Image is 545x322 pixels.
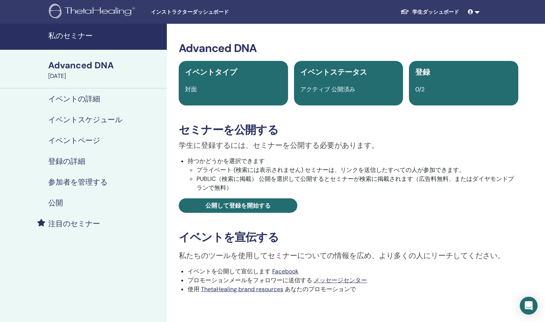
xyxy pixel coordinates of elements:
[185,67,237,77] span: イベントタイプ
[48,178,108,186] h4: 参加者を管理する
[179,250,518,261] p: 私たちのツールを使用してセミナーについての情報を広め、より多くの人にリーチしてください。
[188,285,518,294] li: 使用 あなたのプロモーションで
[48,115,122,124] h4: イベントスケジュール
[179,140,518,151] p: 学生に登録するには、セミナーを公開する必要があります。
[48,94,100,103] h4: イベントの詳細
[48,219,100,228] h4: 注目のセミナー
[48,31,162,40] h4: 私のセミナー
[188,267,518,276] li: イベントを公開して宣伝します
[201,285,283,293] a: ThetaHealing brand resources
[314,276,367,284] a: メッセージセンター
[394,5,465,19] a: 学生ダッシュボード
[300,85,355,93] span: アクティブ 公開済み
[179,123,518,137] h3: セミナーを公開する
[400,9,409,15] img: graduation-cap-white.svg
[48,59,162,72] div: Advanced DNA
[196,166,518,175] li: プライベート (検索には表示されません) セミナーは、リンクを送信したすべての人が参加できます。
[48,136,100,145] h4: イベントページ
[205,202,271,209] span: 公開して登録を開始する
[49,4,138,20] img: logo.png
[179,42,518,55] h3: Advanced DNA
[179,231,518,244] h3: イベントを宣伝する
[188,157,518,192] li: 持つかどうかを選択できます
[415,85,425,93] span: 0/2
[151,8,262,16] span: インストラクターダッシュボード
[520,297,538,315] div: Open Intercom Messenger
[196,175,518,192] li: PUBLIC（検索に掲載） 公開を選択して公開するとセミナーが検索に掲載されます（広告料無料、またはダイヤモンドプランで無料）
[179,198,297,213] a: 公開して登録を開始する
[415,67,430,77] span: 登録
[185,85,197,93] span: 対面
[44,59,167,81] a: Advanced DNA[DATE]
[48,198,63,207] h4: 公開
[300,67,367,77] span: イベントステータス
[272,267,298,275] a: Facebook
[188,276,518,285] li: プロモーションメールをフォロワーに送信する
[48,72,162,81] div: [DATE]
[48,157,85,166] h4: 登録の詳細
